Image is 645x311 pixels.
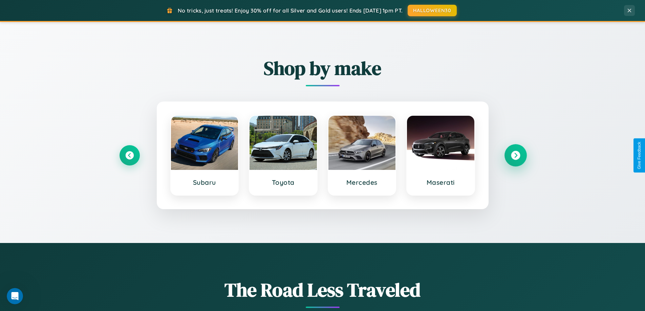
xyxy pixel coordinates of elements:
[178,178,232,186] h3: Subaru
[335,178,389,186] h3: Mercedes
[120,55,526,81] h2: Shop by make
[256,178,310,186] h3: Toyota
[178,7,403,14] span: No tricks, just treats! Enjoy 30% off for all Silver and Gold users! Ends [DATE] 1pm PT.
[414,178,468,186] h3: Maserati
[7,288,23,304] iframe: Intercom live chat
[637,142,642,169] div: Give Feedback
[408,5,457,16] button: HALLOWEEN30
[120,277,526,303] h1: The Road Less Traveled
